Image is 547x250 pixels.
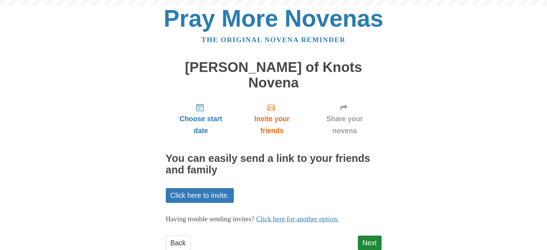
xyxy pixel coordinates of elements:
span: Choose start date [173,113,229,137]
span: Invite your friends [243,113,300,137]
a: Share your novena [308,97,382,140]
span: Having trouble sending invites? [166,215,255,223]
a: The original novena reminder [201,36,346,44]
a: Click here to invite. [166,188,234,203]
h1: [PERSON_NAME] of Knots Novena [166,60,382,90]
a: Pray More Novenas [164,5,383,32]
a: Invite your friends [236,97,307,140]
a: Choose start date [166,97,236,140]
span: Share your novena [315,113,374,137]
h2: You can easily send a link to your friends and family [166,153,382,176]
a: Click here for another option. [256,215,339,223]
